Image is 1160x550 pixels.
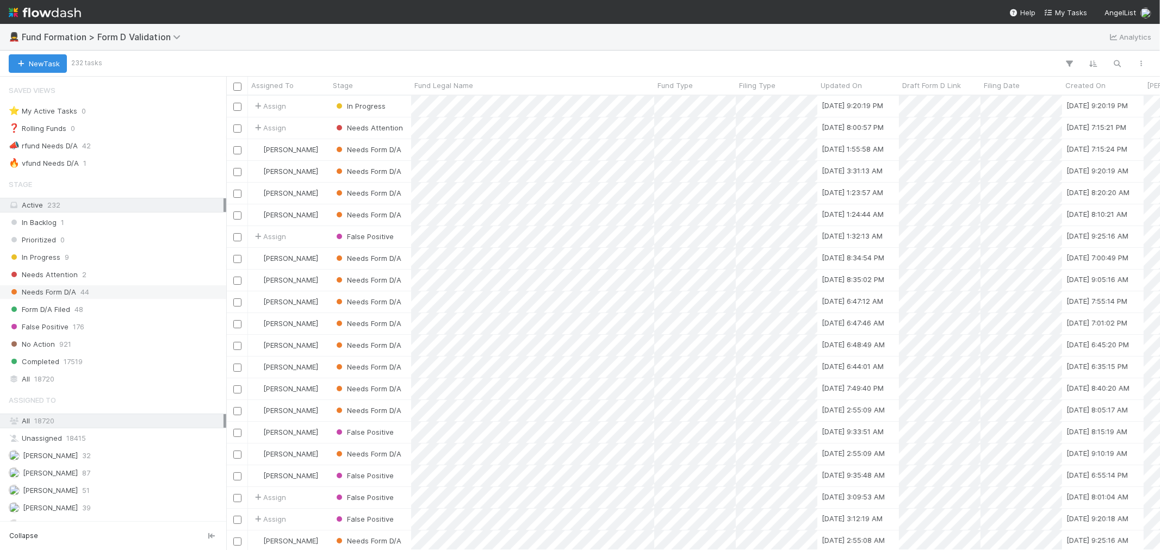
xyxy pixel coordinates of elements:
div: [PERSON_NAME] [252,427,318,437]
input: Toggle Row Selected [233,537,241,546]
div: [DATE] 7:01:02 PM [1066,317,1127,328]
div: [DATE] 9:25:16 AM [1066,535,1128,546]
div: [PERSON_NAME] [252,318,318,329]
a: My Tasks [1044,7,1087,18]
span: ⭐ [9,106,20,115]
img: avatar_b467e446-68e1-4310-82a7-76c532dc3f4b.png [253,167,262,176]
span: Assign [252,492,286,503]
button: NewTask [9,54,67,73]
span: My Tasks [1044,8,1087,17]
span: [PERSON_NAME] [263,189,318,197]
img: avatar_1a1d5361-16dd-4910-a949-020dcd9f55a3.png [253,428,262,436]
img: avatar_b467e446-68e1-4310-82a7-76c532dc3f4b.png [253,210,262,219]
span: 232 [47,201,60,209]
div: [DATE] 9:10:19 AM [1066,448,1127,459]
input: Toggle Row Selected [233,472,241,480]
img: avatar_b467e446-68e1-4310-82a7-76c532dc3f4b.png [253,362,262,371]
div: Help [1009,7,1035,18]
input: Toggle Row Selected [233,124,241,133]
div: All [9,372,224,386]
span: [PERSON_NAME] [23,468,78,477]
input: Toggle Row Selected [233,385,241,393]
div: All [9,414,224,428]
span: Assign [252,231,286,242]
span: [PERSON_NAME] [263,536,318,545]
input: Toggle Row Selected [233,342,241,350]
div: [DATE] 9:35:48 AM [822,470,885,480]
div: [DATE] 9:20:19 PM [1066,100,1128,111]
span: 0 [82,104,86,118]
span: Assign [252,101,286,111]
span: Fund Formation > Form D Validation [22,32,186,42]
span: 18415 [66,432,86,445]
div: [DATE] 9:20:19 PM [822,100,883,111]
div: Assign [252,514,286,524]
span: 2 [82,268,86,282]
img: avatar_b467e446-68e1-4310-82a7-76c532dc3f4b.png [253,297,262,306]
span: [PERSON_NAME] [23,486,78,495]
span: 42 [82,139,91,153]
div: [PERSON_NAME] [252,274,318,285]
input: Toggle Row Selected [233,146,241,154]
span: In Progress [9,251,60,264]
div: [DATE] 9:05:16 AM [1066,274,1128,285]
img: avatar_cbf6e7c1-1692-464b-bc1b-b8582b2cbdce.png [9,520,20,530]
div: rfund Needs D/A [9,139,78,153]
div: [DATE] 3:12:19 AM [822,513,883,524]
span: Prioritized [9,233,56,247]
span: 9 [65,251,69,264]
div: My Active Tasks [9,104,77,118]
div: Needs Form D/A [334,361,401,372]
input: Toggle Row Selected [233,429,241,437]
span: 47 [82,518,90,532]
img: avatar_6d6ccb46-5507-4dd8-a17c-194938c4f66a.png [9,485,20,496]
img: avatar_b467e446-68e1-4310-82a7-76c532dc3f4b.png [253,276,262,284]
span: Filing Type [739,80,776,91]
span: In Progress [334,102,386,110]
span: In Backlog [9,216,57,229]
input: Toggle Row Selected [233,494,241,502]
span: Needs Form D/A [334,254,401,262]
span: Collapse [9,531,38,541]
input: Toggle Row Selected [233,190,241,198]
span: [PERSON_NAME] [263,167,318,176]
span: 87 [82,466,90,480]
div: Needs Form D/A [334,318,401,329]
div: Needs Form D/A [334,187,401,198]
span: False Positive [334,232,394,241]
span: 1 [83,157,86,170]
div: [DATE] 1:55:58 AM [822,143,884,154]
span: [PERSON_NAME] [263,210,318,219]
div: [DATE] 8:00:57 PM [822,122,884,133]
div: Rolling Funds [9,122,66,135]
small: 232 tasks [71,58,102,68]
span: [PERSON_NAME] [263,319,318,328]
div: Needs Attention [334,122,403,133]
span: 32 [82,449,91,462]
span: Assign [252,122,286,133]
span: Assigned To [251,80,294,91]
span: 51 [82,484,90,497]
div: [DATE] 7:49:40 PM [822,383,884,393]
div: [DATE] 9:20:19 AM [1066,165,1128,176]
div: [PERSON_NAME] [252,383,318,394]
span: Assigned To [9,389,56,411]
div: vfund Needs D/A [9,157,79,170]
span: [PERSON_NAME] [263,341,318,349]
div: [DATE] 8:10:21 AM [1066,209,1127,220]
span: 44 [80,285,89,299]
span: 0 [60,233,65,247]
div: [DATE] 8:01:04 AM [1066,491,1128,502]
div: [DATE] 6:35:15 PM [1066,361,1128,372]
div: In Progress [334,101,386,111]
span: 0 [71,122,75,135]
img: avatar_b467e446-68e1-4310-82a7-76c532dc3f4b.png [253,384,262,393]
input: Toggle Row Selected [233,320,241,328]
span: 48 [75,303,83,316]
div: [DATE] 7:15:21 PM [1066,122,1126,133]
div: [DATE] 2:55:09 AM [822,404,885,415]
input: Toggle Row Selected [233,103,241,111]
div: [PERSON_NAME] [252,535,318,546]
